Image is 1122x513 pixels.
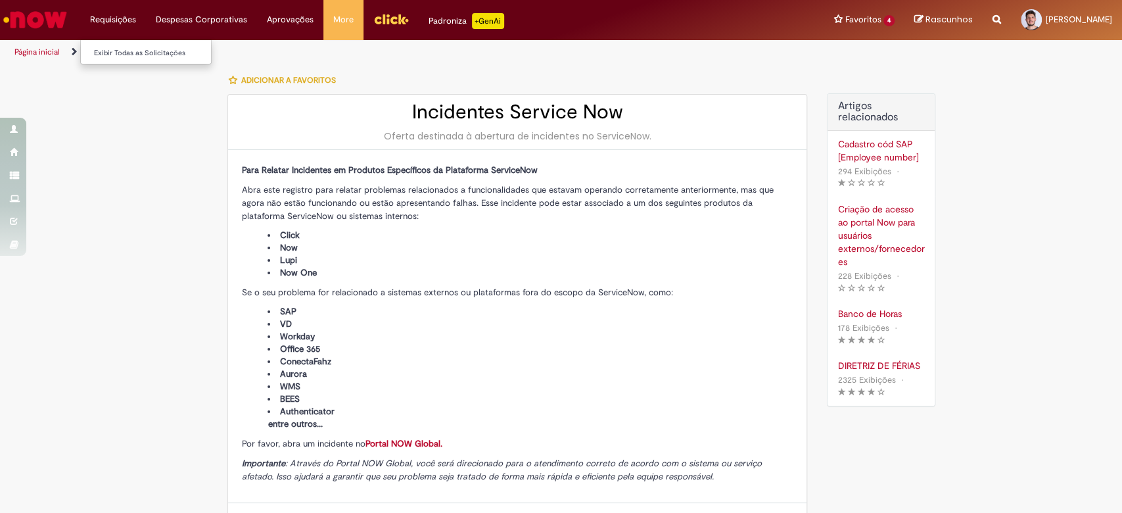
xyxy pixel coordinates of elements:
span: More [333,13,354,26]
span: Lupi [280,255,297,266]
a: Criação de acesso ao portal Now para usuários externos/fornecedores [837,203,925,268]
span: 294 Exibições [837,166,891,177]
strong: Importante [241,458,285,469]
span: [PERSON_NAME] [1046,14,1112,25]
span: • [898,371,906,389]
span: Requisições [90,13,136,26]
span: Click [280,230,300,241]
div: Oferta destinada à abertura de incidentes no ServiceNow. [241,130,793,143]
span: Workday [280,331,315,342]
span: 178 Exibições [837,322,889,333]
a: Rascunhos [914,14,973,26]
span: Aprovações [267,13,314,26]
span: ConectaFahz [280,356,331,367]
span: entre outros... [268,418,322,429]
div: Padroniza [429,13,504,29]
span: WMS [280,381,300,392]
a: Página inicial [14,47,60,57]
span: Office 365 [280,343,320,354]
p: +GenAi [472,13,504,29]
span: SAP [280,306,296,317]
a: DIRETRIZ DE FÉRIAS [837,359,925,372]
span: Por favor, abra um incidente no [241,438,442,449]
span: : Através do Portal NOW Global, você será direcionado para o atendimento correto de acordo com o ... [241,458,761,482]
img: click_logo_yellow_360x200.png [373,9,409,29]
span: Despesas Corporativas [156,13,247,26]
a: Exibir Todas as Solicitações [81,46,225,61]
ul: Trilhas de página [10,40,738,64]
span: • [891,319,899,337]
span: VD [280,318,292,330]
h2: Incidentes Service Now [241,101,793,123]
span: • [893,267,901,285]
span: Now One [280,267,317,278]
img: ServiceNow [1,7,69,33]
span: 2325 Exibições [837,374,895,385]
span: Adicionar a Favoritos [241,75,335,85]
h3: Artigos relacionados [837,101,925,124]
button: Adicionar a Favoritos [227,66,342,94]
span: Se o seu problema for relacionado a sistemas externos ou plataformas fora do escopo da ServiceNow... [241,287,672,298]
a: Portal NOW Global. [365,438,442,449]
span: Rascunhos [925,13,973,26]
span: Abra este registro para relatar problemas relacionados a funcionalidades que estavam operando cor... [241,184,773,222]
span: Favoritos [845,13,881,26]
span: BEES [280,393,300,404]
span: • [893,162,901,180]
span: Authenticator [280,406,335,417]
span: Para Relatar Incidentes em Produtos Específicos da Plataforma ServiceNow [241,164,537,176]
span: 228 Exibições [837,270,891,281]
ul: Requisições [80,39,212,64]
span: Now [280,242,298,253]
a: Cadastro cód SAP [Employee number] [837,137,925,164]
span: 4 [883,15,895,26]
a: Banco de Horas [837,307,925,320]
span: Aurora [280,368,307,379]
